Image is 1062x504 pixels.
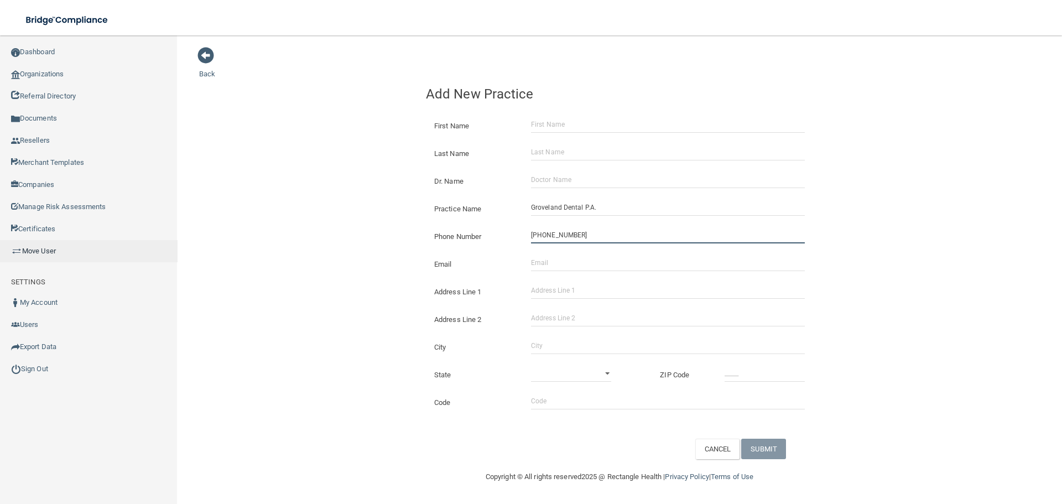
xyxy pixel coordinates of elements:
input: _____ [725,365,805,382]
label: Phone Number [426,230,523,243]
iframe: Drift Widget Chat Controller [871,425,1049,470]
img: ic_user_dark.df1a06c3.png [11,298,20,307]
input: First Name [531,116,805,133]
input: Last Name [531,144,805,160]
input: Practice Name [531,199,805,216]
label: ZIP Code [652,368,716,382]
label: Dr. Name [426,175,523,188]
label: First Name [426,119,523,133]
a: Back [199,56,215,78]
label: Last Name [426,147,523,160]
input: Email [531,254,805,271]
img: bridge_compliance_login_screen.278c3ca4.svg [17,9,118,32]
label: City [426,341,523,354]
a: Terms of Use [711,472,753,481]
a: Privacy Policy [665,472,709,481]
h4: Add New Practice [426,87,813,101]
label: Address Line 1 [426,285,523,299]
button: SUBMIT [741,439,786,459]
input: City [531,337,805,354]
img: briefcase.64adab9b.png [11,246,22,257]
label: SETTINGS [11,276,45,289]
label: Practice Name [426,202,523,216]
img: ic_power_dark.7ecde6b1.png [11,364,21,374]
div: Copyright © All rights reserved 2025 @ Rectangle Health | | [418,459,821,495]
label: Email [426,258,523,271]
label: Code [426,396,523,409]
input: (___) ___-____ [531,227,805,243]
img: ic_reseller.de258add.png [11,137,20,146]
img: ic_dashboard_dark.d01f4a41.png [11,48,20,57]
img: icon-documents.8dae5593.png [11,115,20,123]
input: Doctor Name [531,172,805,188]
img: icon-export.b9366987.png [11,342,20,351]
input: Code [531,393,805,409]
img: organization-icon.f8decf85.png [11,70,20,79]
input: Address Line 1 [531,282,805,299]
img: icon-users.e205127d.png [11,320,20,329]
button: CANCEL [695,439,740,459]
input: Address Line 2 [531,310,805,326]
label: Address Line 2 [426,313,523,326]
label: State [426,368,523,382]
